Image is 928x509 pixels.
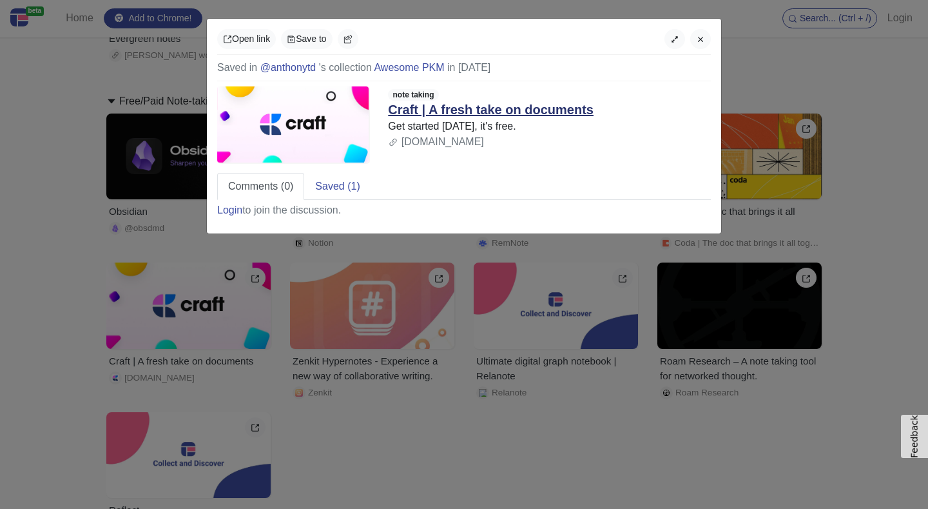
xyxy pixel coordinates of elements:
[217,203,341,218] div: to join the discussion.
[374,62,444,73] a: Awesome PKM
[260,62,316,73] a: @anthonytd
[217,29,276,49] a: Open link
[338,29,358,49] button: Copy link
[217,62,257,73] span: Saved in
[319,62,372,73] span: 's collection
[401,136,484,147] span: [DOMAIN_NAME]
[388,134,711,150] div: www.craft.do
[304,173,371,200] a: Saved (1)
[388,89,438,101] span: note taking
[217,173,304,200] a: Comments (0)
[664,29,685,49] button: Expand view
[281,29,332,49] button: Save to
[388,119,711,134] div: Get started today, it's free.
[909,415,920,458] span: Feedback
[388,103,594,117] a: Craft | A fresh take on documents
[217,205,242,215] a: Login
[447,62,490,73] span: in [DATE]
